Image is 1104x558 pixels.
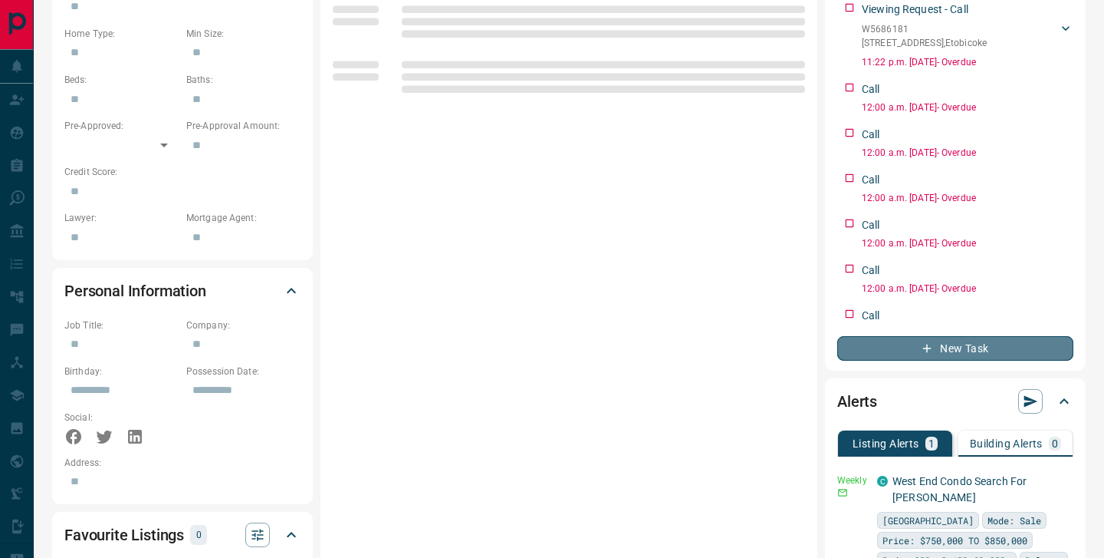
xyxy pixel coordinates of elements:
div: Favourite Listings0 [64,517,301,553]
p: Call [862,127,880,143]
span: Mode: Sale [987,513,1041,528]
p: Job Title: [64,319,179,332]
p: Social: [64,411,179,424]
svg: Email [837,487,848,498]
h2: Alerts [837,389,877,414]
p: Credit Score: [64,165,301,179]
p: 0 [1052,438,1058,449]
span: [GEOGRAPHIC_DATA] [882,513,974,528]
div: Personal Information [64,272,301,309]
p: 12:00 a.m. [DATE] - Overdue [862,236,1073,250]
h2: Favourite Listings [64,523,184,547]
p: Min Size: [186,27,301,41]
p: Company: [186,319,301,332]
p: Pre-Approved: [64,119,179,133]
p: 12:00 a.m. [DATE] - Overdue [862,146,1073,160]
h2: Personal Information [64,279,206,303]
div: W5686181[STREET_ADDRESS],Etobicoke [862,19,1073,53]
p: Lawyer: [64,211,179,225]
p: Call [862,308,880,324]
p: Building Alerts [970,438,1043,449]
p: Listing Alerts [853,438,919,449]
p: Address: [64,456,301,470]
p: Call [862,81,880,97]
p: [STREET_ADDRESS] , Etobicoke [862,36,987,50]
p: Beds: [64,73,179,87]
p: Mortgage Agent: [186,211,301,225]
div: Alerts [837,383,1073,420]
p: Baths: [186,73,301,87]
p: 12:00 a.m. [DATE] - Overdue [862,282,1073,296]
p: 12:00 a.m. [DATE] - Overdue [862,191,1073,205]
p: Weekly [837,474,868,487]
p: Home Type: [64,27,179,41]
span: Price: $750,000 TO $850,000 [882,533,1027,548]
p: 12:00 a.m. [DATE] - Overdue [862,101,1073,114]
p: Possession Date: [186,365,301,378]
p: W5686181 [862,22,987,36]
p: 11:22 p.m. [DATE] - Overdue [862,55,1073,69]
p: Viewing Request - Call [862,2,968,18]
p: 1 [928,438,935,449]
p: 0 [195,527,202,543]
p: Pre-Approval Amount: [186,119,301,133]
button: New Task [837,336,1073,361]
p: Birthday: [64,365,179,378]
p: Call [862,217,880,233]
a: West End Condo Search For [PERSON_NAME] [892,475,1027,504]
p: Call [862,262,880,279]
p: Call [862,172,880,188]
div: condos.ca [877,476,888,487]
